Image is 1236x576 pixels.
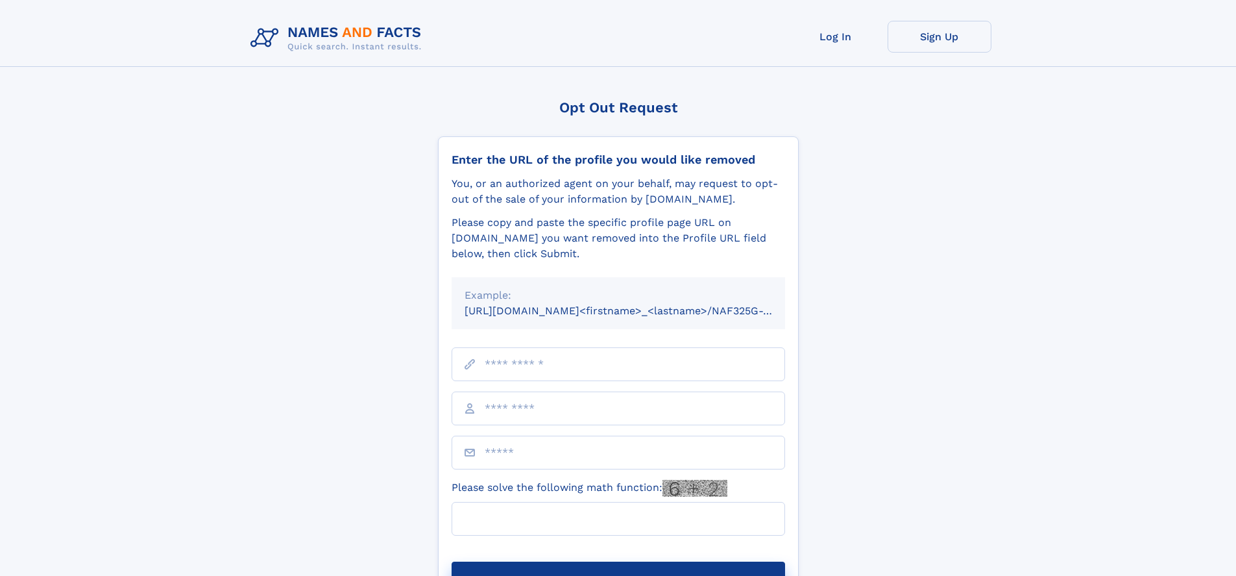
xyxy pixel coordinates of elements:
[245,21,432,56] img: Logo Names and Facts
[465,305,810,317] small: [URL][DOMAIN_NAME]<firstname>_<lastname>/NAF325G-xxxxxxxx
[452,215,785,262] div: Please copy and paste the specific profile page URL on [DOMAIN_NAME] you want removed into the Pr...
[438,99,799,116] div: Opt Out Request
[784,21,888,53] a: Log In
[465,288,772,303] div: Example:
[452,176,785,207] div: You, or an authorized agent on your behalf, may request to opt-out of the sale of your informatio...
[452,153,785,167] div: Enter the URL of the profile you would like removed
[888,21,991,53] a: Sign Up
[452,480,727,497] label: Please solve the following math function:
